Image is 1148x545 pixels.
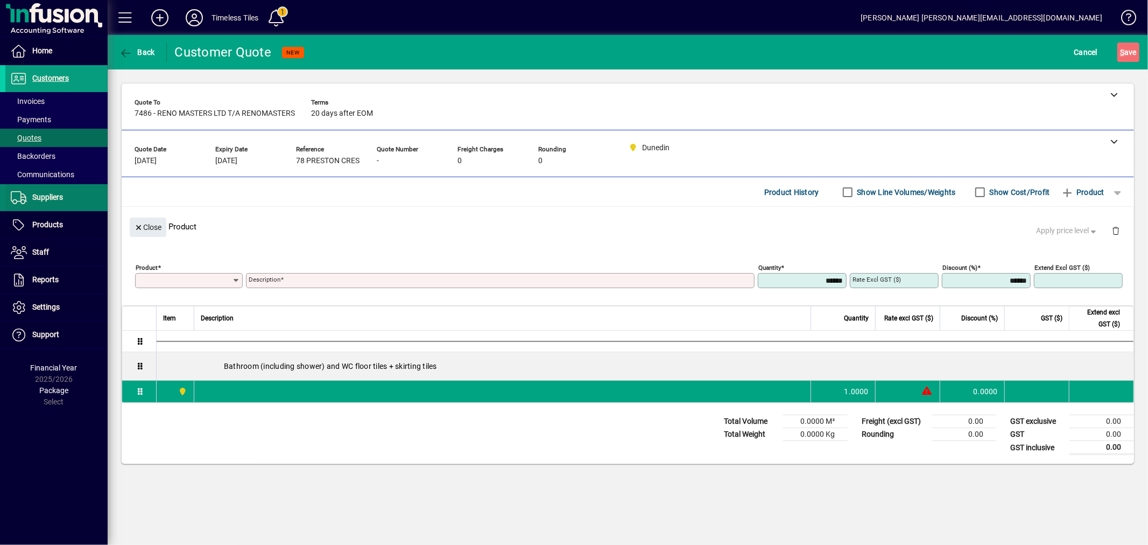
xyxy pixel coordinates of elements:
[11,152,55,160] span: Backorders
[719,415,783,428] td: Total Volume
[32,330,59,339] span: Support
[175,386,188,397] span: Dunedin
[130,218,166,237] button: Close
[1005,441,1069,455] td: GST inclusive
[31,364,78,372] span: Financial Year
[5,110,108,129] a: Payments
[961,312,998,324] span: Discount (%)
[538,157,543,165] span: 0
[108,43,167,62] app-page-header-button: Back
[856,415,932,428] td: Freight (excl GST)
[1005,428,1069,441] td: GST
[5,294,108,321] a: Settings
[249,276,280,283] mat-label: Description
[5,165,108,184] a: Communications
[11,134,41,142] span: Quotes
[39,386,68,395] span: Package
[1069,415,1134,428] td: 0.00
[163,312,176,324] span: Item
[1034,264,1090,271] mat-label: Extend excl GST ($)
[122,207,1134,246] div: Product
[758,264,781,271] mat-label: Quantity
[175,44,272,61] div: Customer Quote
[1032,221,1103,241] button: Apply price level
[5,267,108,294] a: Reports
[1072,43,1101,62] button: Cancel
[719,428,783,441] td: Total Weight
[32,74,69,82] span: Customers
[157,352,1133,380] div: Bathroom (including shower) and WC floor tiles + skirting tiles
[1103,218,1129,243] button: Delete
[311,109,373,118] span: 20 days after EOM
[457,157,462,165] span: 0
[5,212,108,239] a: Products
[783,428,848,441] td: 0.0000 Kg
[5,184,108,211] a: Suppliers
[764,184,819,201] span: Product History
[1113,2,1135,37] a: Knowledge Base
[1069,428,1134,441] td: 0.00
[1117,43,1139,62] button: Save
[127,222,169,232] app-page-header-button: Close
[1069,441,1134,455] td: 0.00
[1074,44,1098,61] span: Cancel
[855,187,956,198] label: Show Line Volumes/Weights
[136,264,158,271] mat-label: Product
[5,129,108,147] a: Quotes
[116,43,158,62] button: Back
[135,109,295,118] span: 7486 - RENO MASTERS LTD T/A RENOMASTERS
[5,239,108,266] a: Staff
[844,312,869,324] span: Quantity
[377,157,379,165] span: -
[932,415,996,428] td: 0.00
[853,276,901,283] mat-label: Rate excl GST ($)
[32,220,63,229] span: Products
[1041,312,1062,324] span: GST ($)
[844,386,869,397] span: 1.0000
[783,415,848,428] td: 0.0000 M³
[1076,306,1120,330] span: Extend excl GST ($)
[11,97,45,106] span: Invoices
[135,157,157,165] span: [DATE]
[11,115,51,124] span: Payments
[119,48,155,57] span: Back
[5,92,108,110] a: Invoices
[5,38,108,65] a: Home
[5,147,108,165] a: Backorders
[32,193,63,201] span: Suppliers
[32,303,60,311] span: Settings
[940,381,1004,402] td: 0.0000
[988,187,1050,198] label: Show Cost/Profit
[884,312,933,324] span: Rate excl GST ($)
[1103,226,1129,235] app-page-header-button: Delete
[215,157,237,165] span: [DATE]
[286,49,300,56] span: NEW
[143,8,177,27] button: Add
[861,9,1102,26] div: [PERSON_NAME] [PERSON_NAME][EMAIL_ADDRESS][DOMAIN_NAME]
[212,9,258,26] div: Timeless Tiles
[1120,48,1124,57] span: S
[32,46,52,55] span: Home
[201,312,234,324] span: Description
[5,322,108,348] a: Support
[32,275,59,284] span: Reports
[1120,44,1137,61] span: ave
[760,183,823,202] button: Product History
[942,264,977,271] mat-label: Discount (%)
[1037,225,1099,236] span: Apply price level
[932,428,996,441] td: 0.00
[11,170,74,179] span: Communications
[134,219,162,236] span: Close
[1005,415,1069,428] td: GST exclusive
[296,157,360,165] span: 78 PRESTON CRES
[856,428,932,441] td: Rounding
[32,248,49,256] span: Staff
[177,8,212,27] button: Profile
